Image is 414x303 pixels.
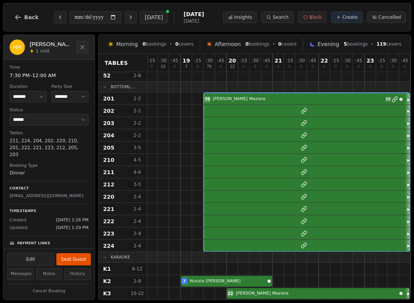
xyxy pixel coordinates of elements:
[236,290,398,297] span: [PERSON_NAME] Maziere
[185,65,187,69] span: 7
[219,65,222,69] span: 0
[128,290,146,296] span: 10 - 22
[380,65,383,69] span: 0
[10,72,89,79] dd: 7:30 PM – 12:00 AM
[10,137,89,158] dd: 211, 224, 204, 202, 220, 210, 201, 222, 221, 223, 212, 205, 203
[10,217,26,224] span: Created
[401,58,408,63] span: : 45
[182,58,190,63] span: 19
[263,58,270,63] span: : 45
[140,11,168,23] button: [DATE]
[128,194,146,200] span: 2 - 4
[298,12,327,23] button: Block
[111,254,130,260] span: Karaoke
[10,130,89,137] dt: Tables
[357,65,360,69] span: 0
[128,218,146,224] span: 2 - 4
[278,41,281,47] span: 0
[288,65,291,69] span: 0
[36,48,49,54] span: 1 visit
[56,225,89,231] span: [DATE] 1:29 PM
[376,41,386,47] span: 119
[184,18,204,24] span: [DATE]
[103,107,114,115] span: 202
[128,243,146,249] span: 2 - 4
[332,58,339,63] span: : 15
[128,132,146,138] span: 2 - 2
[371,41,373,47] span: •
[128,145,146,151] span: 3 - 5
[273,41,275,47] span: •
[161,65,166,69] span: 15
[346,65,348,69] span: 0
[103,95,114,102] span: 201
[320,58,328,63] span: 22
[56,253,91,265] button: Seat Guest
[334,65,337,69] span: 0
[205,96,210,102] span: 70
[369,65,371,69] span: 0
[10,40,25,55] div: HM
[392,65,394,69] span: 0
[318,40,339,48] span: Evening
[7,268,34,280] button: Messages
[389,58,397,63] span: : 30
[190,278,266,285] span: Nunzia [PERSON_NAME]
[10,186,89,191] p: Contact
[175,41,194,47] span: covers
[309,14,322,20] span: Block
[265,65,268,69] span: 0
[103,193,114,201] span: 220
[403,65,406,69] span: 0
[217,58,224,63] span: : 45
[64,268,91,280] button: History
[17,241,50,246] p: Payment Links
[261,12,293,23] button: Search
[300,65,302,69] span: 0
[103,205,114,213] span: 221
[143,41,166,47] span: bookings
[228,291,233,296] span: 22
[105,59,128,67] span: Tables
[194,58,201,63] span: : 15
[274,58,282,63] span: 21
[116,40,138,48] span: Morning
[215,40,241,48] span: Afternoon
[367,12,406,23] button: Cancelled
[103,230,114,237] span: 223
[378,58,385,63] span: : 15
[10,163,89,169] dt: Booking Type
[331,12,363,23] button: Create
[128,266,146,272] span: 6 - 12
[240,58,247,63] span: : 15
[297,58,305,63] span: : 30
[10,84,47,90] dt: Duration
[128,181,146,188] span: 3 - 5
[196,65,199,69] span: 0
[169,41,172,47] span: •
[76,41,89,53] button: Close
[128,108,146,114] span: 2 - 2
[128,120,146,126] span: 2 - 2
[103,72,110,79] span: 52
[24,15,39,20] span: Back
[54,11,66,23] button: Previous day
[366,58,374,63] span: 23
[128,96,146,102] span: 2 - 2
[103,181,114,188] span: 212
[251,58,259,63] span: : 30
[103,265,111,273] span: K1
[205,58,213,63] span: : 30
[143,41,146,47] span: 0
[103,290,111,297] span: K3
[343,58,351,63] span: : 30
[183,278,186,284] span: 7
[30,40,72,48] h2: [PERSON_NAME] Maziere
[213,96,384,102] span: [PERSON_NAME] Maziere
[311,65,314,69] span: 0
[128,157,146,163] span: 4 - 5
[342,14,358,20] span: Create
[7,253,54,266] button: Edit
[309,58,316,63] span: : 45
[111,84,135,90] span: Bottoml...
